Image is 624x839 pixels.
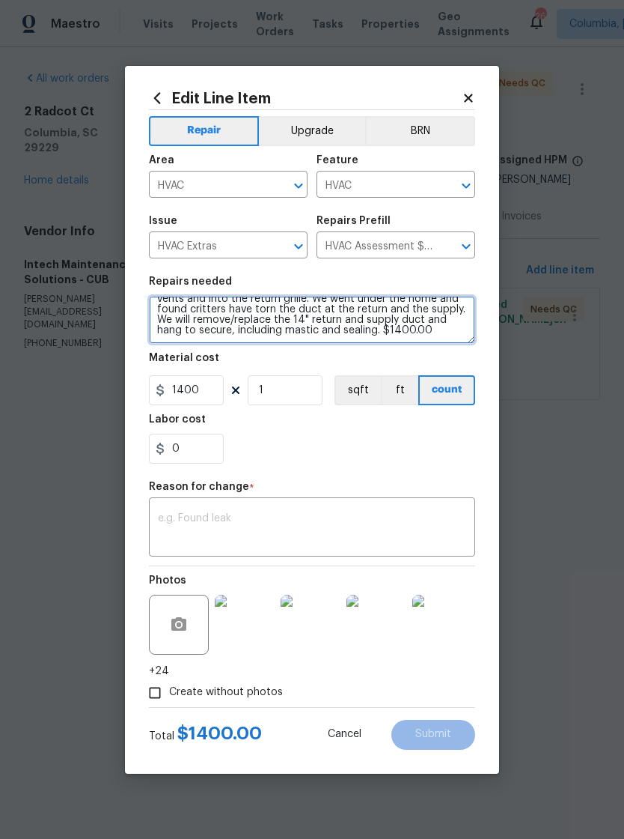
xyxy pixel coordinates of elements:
[177,724,262,742] span: $ 1400.00
[381,375,418,405] button: ft
[391,720,475,750] button: Submit
[149,90,462,106] h2: Edit Line Item
[149,726,262,744] div: Total
[415,729,451,740] span: Submit
[149,296,475,344] textarea: We inspected the unit and found it is running properly. The issue is that there is very minimal a...
[149,353,219,363] h5: Material cost
[456,175,477,196] button: Open
[149,116,259,146] button: Repair
[259,116,366,146] button: Upgrade
[365,116,475,146] button: BRN
[149,155,174,166] h5: Area
[316,216,391,226] h5: Repairs Prefill
[316,155,358,166] h5: Feature
[288,175,309,196] button: Open
[149,276,232,287] h5: Repairs needed
[418,375,475,405] button: count
[334,375,381,405] button: sqft
[149,482,249,492] h5: Reason for change
[288,236,309,257] button: Open
[304,720,385,750] button: Cancel
[149,664,169,679] span: +24
[149,414,206,425] h5: Labor cost
[456,236,477,257] button: Open
[328,729,361,740] span: Cancel
[149,575,186,586] h5: Photos
[149,216,177,226] h5: Issue
[169,685,283,700] span: Create without photos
